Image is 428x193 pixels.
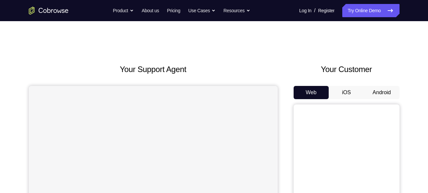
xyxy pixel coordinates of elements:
[294,63,400,75] h2: Your Customer
[318,4,334,17] a: Register
[364,86,400,99] button: Android
[294,86,329,99] button: Web
[329,86,364,99] button: iOS
[113,4,134,17] button: Product
[188,4,215,17] button: Use Cases
[142,4,159,17] a: About us
[29,63,278,75] h2: Your Support Agent
[167,4,180,17] a: Pricing
[29,7,69,15] a: Go to the home page
[299,4,311,17] a: Log In
[314,7,315,15] span: /
[342,4,399,17] a: Try Online Demo
[223,4,250,17] button: Resources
